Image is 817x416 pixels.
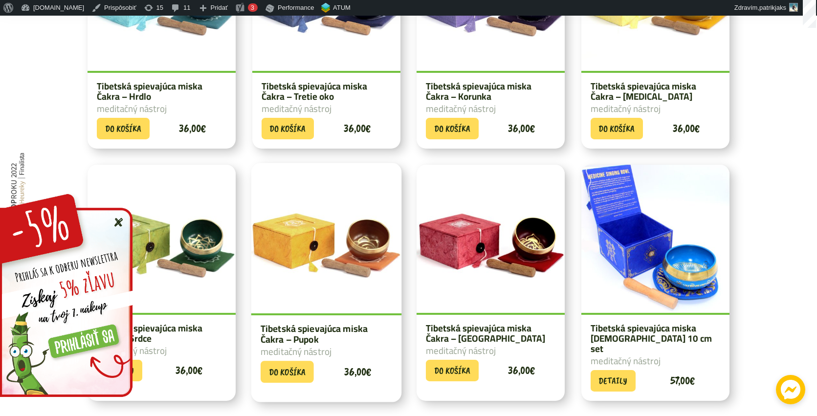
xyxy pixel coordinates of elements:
p: meditačný nástroj [591,356,720,366]
p: meditačný nástroj [262,104,391,114]
a: Add to cart: “Tibetská spievajúca miska Čakra – Korunka” [426,118,479,139]
a: Tibetská spievajúca miska Čakra – Srdce [97,323,226,344]
p: meditačný nástroj [426,346,555,356]
a: Tibetská spievajúca miska Čakra – Pupok [261,324,392,344]
a: Tibetská spievajúca miska Čakra – Hrdlo [97,81,226,102]
bdi: 36,00 [176,363,202,377]
p: meditačný nástroj [261,347,392,357]
span: Do košíka [434,364,470,377]
p: meditačný nástroj [97,346,226,356]
bdi: 36,00 [508,121,535,135]
bdi: 36,00 [344,121,371,135]
span: € [530,363,535,377]
img: 20258.jpeg [88,165,236,313]
span: € [690,373,695,388]
span: Detaily [598,374,627,387]
img: Shop roku Mobake [6,128,40,250]
a: Tibetská spievajúca miska Čakra – [GEOGRAPHIC_DATA] [426,323,555,344]
span: 3 [251,4,254,11]
span: Do košíka [269,122,306,135]
a: Add to cart: “Tibetská spievajúca miska Čakra – Hrdlo” [97,118,150,139]
a: Add to cart: “Tibetská spievajúca miska Čakra - Tretie oko” [262,118,314,139]
bdi: 36,00 [344,365,372,379]
img: ATUM [321,2,330,13]
span: € [695,121,700,135]
span: € [366,365,371,379]
bdi: 57,00 [670,373,695,388]
img: 198372.jpeg [581,165,729,313]
span: Do košíka [269,365,306,378]
p: meditačný nástroj [97,104,226,114]
a: Add to cart: “Tibetská spievajúca miska Čakra – Pupok” [261,361,314,383]
bdi: 36,00 [508,363,535,377]
span: € [530,121,535,135]
a: Tibetská spievajúca miska [DEMOGRAPHIC_DATA] 10 cm set [591,323,720,353]
p: meditačný nástroj [426,104,555,114]
bdi: 36,00 [673,121,700,135]
bdi: 36,00 [179,121,206,135]
a: Tibetská spievajúca miska Čakra – [MEDICAL_DATA] [591,81,720,102]
span: € [198,363,202,377]
img: 20262.jpeg [251,163,401,313]
a: Tibetská spievajúca miska Čakra – Korunka [426,81,555,102]
a: Add to cart: “Tibetská spievajúca miska Čakra - Solar Plexus” [591,118,643,139]
span: Do košíka [105,122,141,135]
a: Add to cart: “Tibetská spievajúca miska Čakra – Koreň” [426,360,479,381]
img: 20244.jpeg [417,165,565,313]
a: Tibetská spievajúca miska Čakra – Tretie oko [262,81,391,102]
span: Do košíka [598,122,635,135]
p: meditačný nástroj [591,104,720,114]
a: Zistite viac o “Tibetská spievajúca miska Medicine Buddha 10 cm set” [591,370,636,392]
span: € [201,121,206,135]
span: Do košíka [434,122,470,135]
span: patrikjaks [759,4,786,11]
span: € [366,121,371,135]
